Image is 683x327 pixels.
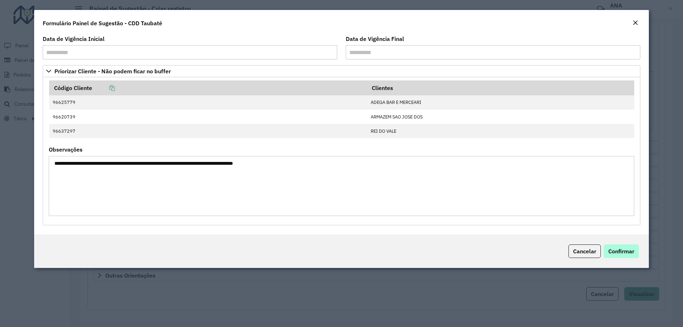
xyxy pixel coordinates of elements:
[367,80,634,95] th: Clientes
[604,244,639,258] button: Confirmar
[608,248,634,255] span: Confirmar
[573,248,596,255] span: Cancelar
[346,35,404,43] label: Data de Vigência Final
[43,19,162,27] h4: Formulário Painel de Sugestão - CDD Taubaté
[49,95,367,110] td: 96625779
[367,95,634,110] td: ADEGA BAR E MERCEARI
[367,124,634,138] td: REI DO VALE
[49,80,367,95] th: Código Cliente
[49,145,83,154] label: Observações
[630,19,640,28] button: Close
[43,35,105,43] label: Data de Vigência Inicial
[632,20,638,26] em: Fechar
[43,65,640,77] a: Priorizar Cliente - Não podem ficar no buffer
[49,110,367,124] td: 96620739
[92,84,115,91] a: Copiar
[568,244,601,258] button: Cancelar
[54,68,171,74] span: Priorizar Cliente - Não podem ficar no buffer
[43,77,640,225] div: Priorizar Cliente - Não podem ficar no buffer
[49,124,367,138] td: 96637297
[367,110,634,124] td: ARMAZEM SAO JOSE DOS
